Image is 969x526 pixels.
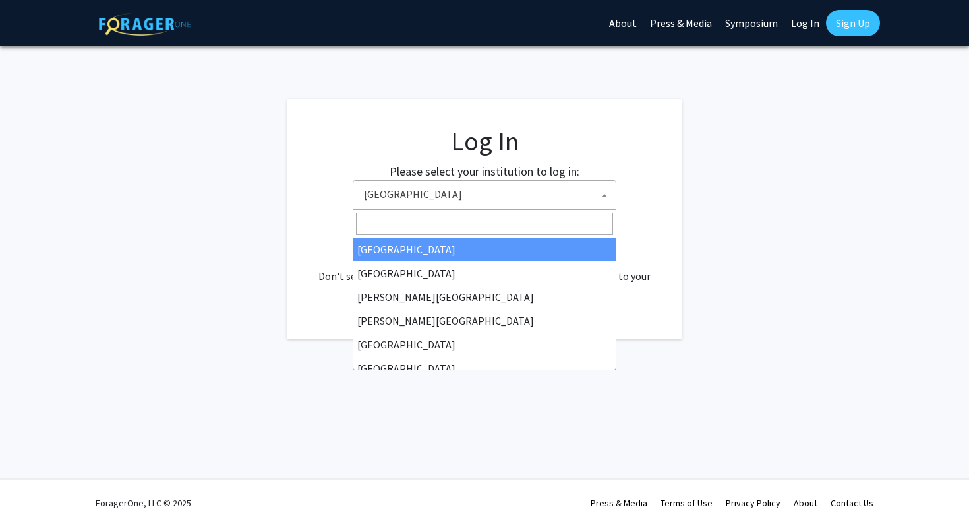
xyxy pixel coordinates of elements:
[356,213,613,235] input: Search
[353,309,616,333] li: [PERSON_NAME][GEOGRAPHIC_DATA]
[353,238,616,261] li: [GEOGRAPHIC_DATA]
[353,180,616,210] span: Baylor University
[99,13,191,36] img: ForagerOne Logo
[390,162,579,180] label: Please select your institution to log in:
[726,497,780,509] a: Privacy Policy
[96,480,191,526] div: ForagerOne, LLC © 2025
[353,285,616,309] li: [PERSON_NAME][GEOGRAPHIC_DATA]
[353,356,616,380] li: [GEOGRAPHIC_DATA]
[313,236,656,300] div: No account? . Don't see your institution? about bringing ForagerOne to your institution.
[353,261,616,285] li: [GEOGRAPHIC_DATA]
[794,497,817,509] a: About
[313,125,656,157] h1: Log In
[353,333,616,356] li: [GEOGRAPHIC_DATA]
[591,497,647,509] a: Press & Media
[10,467,56,516] iframe: Chat
[831,497,873,509] a: Contact Us
[661,497,713,509] a: Terms of Use
[359,181,616,208] span: Baylor University
[826,10,880,36] a: Sign Up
